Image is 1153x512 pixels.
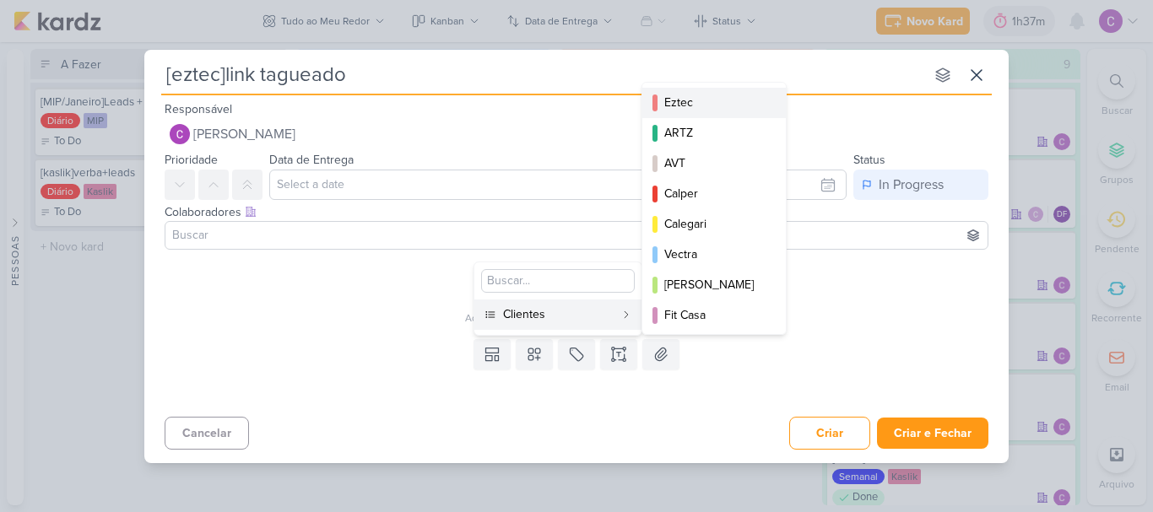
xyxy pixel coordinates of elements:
button: Cancelar [165,417,249,450]
div: Eztec [664,94,766,111]
div: Fit Casa [664,306,766,324]
button: Calper [642,179,786,209]
label: Status [853,153,885,167]
img: Carlos Lima [170,124,190,144]
div: Calper [664,185,766,202]
div: Clientes [503,305,614,323]
button: Tec Vendas [642,331,786,361]
button: AVT [642,148,786,179]
input: Select a date [269,170,847,200]
span: [PERSON_NAME] [193,124,295,144]
input: Kard Sem Título [161,60,924,90]
button: Vectra [642,240,786,270]
button: Fit Casa [642,300,786,331]
div: AVT [664,154,766,172]
label: Data de Entrega [269,153,354,167]
button: Criar e Fechar [877,418,988,449]
label: Prioridade [165,153,218,167]
button: Criar [789,417,870,450]
div: [PERSON_NAME] [664,276,766,294]
div: Calegari [664,215,766,233]
button: Clientes [474,299,641,330]
button: [PERSON_NAME] [642,270,786,300]
button: In Progress [853,170,988,200]
button: Calegari [642,209,786,240]
button: Eztec [642,88,786,118]
div: Adicione um item abaixo ou selecione um template [165,310,999,326]
button: [PERSON_NAME] [165,119,988,149]
input: Buscar... [481,269,635,293]
div: In Progress [879,175,944,195]
div: Colaboradores [165,203,988,221]
div: ARTZ [664,124,766,142]
label: Responsável [165,102,232,116]
div: Esse kard não possui nenhum item [165,290,999,310]
input: Buscar [169,225,984,245]
button: ARTZ [642,118,786,148]
div: Vectra [664,245,766,263]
